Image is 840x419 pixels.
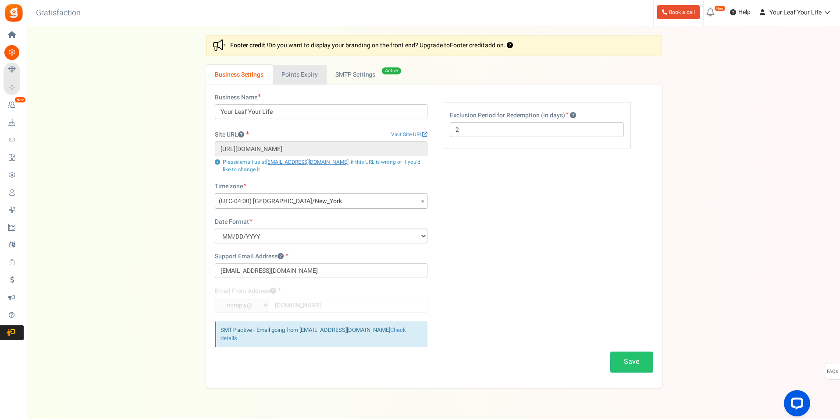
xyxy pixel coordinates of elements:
em: New [714,5,726,11]
p: Please email us at , if this URL is wrong or if you'd like to change it. [215,158,427,173]
span: Help [736,8,751,17]
label: Business Name [215,93,261,102]
label: Date Format [215,218,253,226]
a: New [4,98,24,113]
label: Time zone [215,182,246,191]
a: Help [726,5,754,19]
span: Active [382,67,402,74]
button: Save [610,352,653,372]
a: Business Settings [206,65,273,85]
input: support@yourdomain.com [215,263,427,278]
h3: Gratisfaction [26,4,90,22]
div: SMTP active - Email going from [EMAIL_ADDRESS][DOMAIN_NAME] [215,321,427,347]
a: Footer credit [450,41,485,50]
em: New [14,97,26,103]
a: Visit Site URL [391,131,427,138]
label: Exclusion Period for Redemption (in days) [450,111,576,120]
div: Do you want to display your branding on the front end? Upgrade to add on. [206,35,662,56]
span: Your Leaf Your Life [769,8,822,17]
input: http://www.example.com [215,141,427,156]
span: (UTC-04:00) America/New_York [215,194,427,209]
a: ActiveSMTP Settings [327,65,405,85]
strong: Footer credit ! [230,41,268,50]
input: Your business name [215,104,427,119]
img: Gratisfaction [4,3,24,23]
a: Points Expiry [273,65,327,85]
span: FAQs [826,363,838,380]
label: Support Email Address [215,252,288,261]
a: [EMAIL_ADDRESS][DOMAIN_NAME] [266,158,349,166]
label: Site URL [215,130,249,139]
a: Check details [221,326,406,342]
a: Book a call [657,5,700,19]
span: (UTC-04:00) America/New_York [215,193,427,209]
